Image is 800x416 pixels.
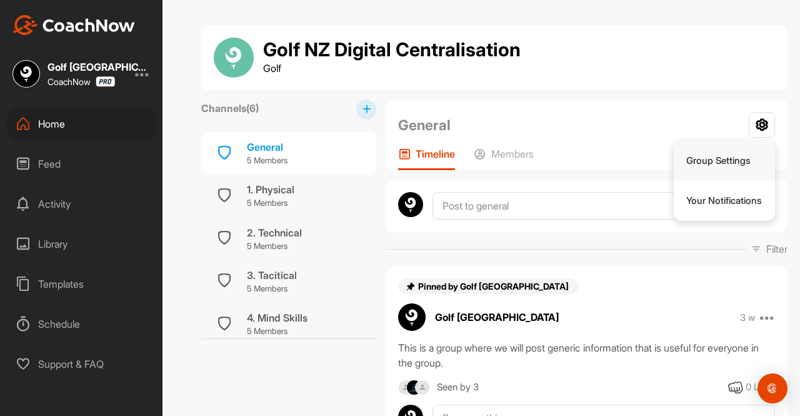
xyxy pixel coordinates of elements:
p: Members [491,148,534,160]
p: 5 Members [247,155,287,167]
label: Channels ( 6 ) [201,101,259,116]
img: CoachNow Pro [96,76,115,87]
div: 4. Mind Skills [247,310,307,325]
p: 5 Members [247,283,297,295]
img: square_043d5a10398b3f532258e242bd6dde3a.jpg [406,380,422,395]
div: Golf [GEOGRAPHIC_DATA] [47,62,147,72]
img: CoachNow [12,15,135,35]
img: square_default-ef6cabf814de5a2bf16c804365e32c732080f9872bdf737d349900a9daf73cf9.png [398,380,414,395]
div: Feed [7,148,157,180]
img: group [214,38,254,78]
span: Pinned by Golf [GEOGRAPHIC_DATA] [418,281,571,292]
div: General [247,140,287,155]
h1: Golf NZ Digital Centralisation [263,39,521,61]
p: 5 Members [247,325,307,338]
div: 2. Technical [247,225,302,240]
img: avatar [398,192,423,217]
p: Golf [263,61,521,76]
h2: General [398,114,451,136]
p: 3 w [740,312,756,324]
img: square_default-ef6cabf814de5a2bf16c804365e32c732080f9872bdf737d349900a9daf73cf9.png [415,380,431,395]
div: Schedule [7,308,157,340]
div: 0 Likes [746,380,775,395]
p: 5 Members [247,197,294,210]
div: CoachNow [47,76,115,87]
p: Timeline [416,148,455,160]
div: Open Intercom Messenger [757,373,787,403]
img: pin [406,282,416,292]
p: Filter [766,241,787,256]
div: 1. Physical [247,182,294,197]
div: Support & FAQ [7,348,157,380]
div: Home [7,108,157,140]
p: 5 Members [247,240,302,253]
div: Templates [7,268,157,300]
li: Your Notifications [674,181,776,221]
li: Group Settings [674,141,776,181]
div: Seen by 3 [437,380,479,395]
img: avatar [398,303,426,331]
div: This is a group where we will post generic information that is useful for everyone in the group. [398,340,775,370]
div: Activity [7,188,157,220]
div: 3. Tacitical [247,268,297,283]
img: square_77d8658ac3f54cf43ab69d16f6dc4daa.jpg [12,60,40,88]
div: Library [7,228,157,260]
p: Golf [GEOGRAPHIC_DATA] [435,310,559,325]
